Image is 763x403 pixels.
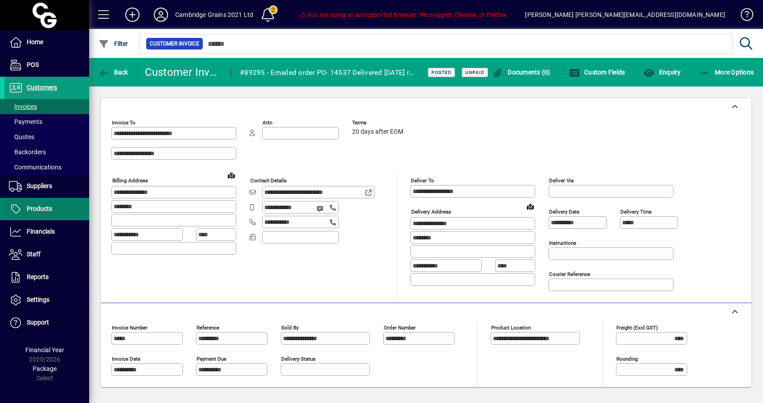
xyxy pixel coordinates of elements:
[352,120,406,126] span: Terms
[150,39,199,48] span: Customer Invoice
[240,66,417,80] div: #89295 - Emailed order PO- 14537 Delivered [DATE] run [DATE]
[9,133,34,140] span: Quotes
[25,346,64,354] span: Financial Year
[96,64,131,80] button: Back
[697,64,756,80] button: More Options
[569,69,625,76] span: Custom Fields
[197,356,226,362] mat-label: Payment due
[98,40,128,47] span: Filter
[4,289,89,311] a: Settings
[89,64,138,80] app-page-header-button: Back
[145,65,222,79] div: Customer Invoice
[27,273,49,280] span: Reports
[4,129,89,144] a: Quotes
[4,243,89,266] a: Staff
[27,228,55,235] span: Financials
[491,325,531,331] mat-label: Product location
[299,11,508,18] span: You are using an unsupported browser. We suggest Chrome, or Firefox.
[96,36,131,52] button: Filter
[263,119,272,126] mat-label: Attn
[175,8,253,22] div: Cambridge Grains 2021 Ltd
[644,69,681,76] span: Enquiry
[112,356,140,362] mat-label: Invoice date
[411,177,434,184] mat-label: Deliver To
[352,128,403,136] span: 20 days after EOM
[549,240,576,246] mat-label: Instructions
[27,296,49,303] span: Settings
[27,182,52,189] span: Suppliers
[27,38,43,45] span: Home
[492,69,550,76] span: Documents (0)
[281,325,299,331] mat-label: Sold by
[112,119,135,126] mat-label: Invoice To
[4,114,89,129] a: Payments
[4,54,89,76] a: POS
[9,164,62,171] span: Communications
[465,70,484,75] span: Unpaid
[4,175,89,197] a: Suppliers
[224,168,238,182] a: View on map
[384,325,416,331] mat-label: Order number
[27,84,57,91] span: Customers
[147,7,175,23] button: Profile
[4,144,89,160] a: Backorders
[700,69,754,76] span: More Options
[112,325,148,331] mat-label: Invoice number
[4,312,89,334] a: Support
[525,8,725,22] div: [PERSON_NAME] [PERSON_NAME][EMAIL_ADDRESS][DOMAIN_NAME]
[27,251,41,258] span: Staff
[197,325,219,331] mat-label: Reference
[33,365,57,372] span: Package
[549,177,574,184] mat-label: Deliver via
[9,103,37,110] span: Invoices
[620,209,652,215] mat-label: Delivery time
[567,64,628,80] button: Custom Fields
[27,319,49,326] span: Support
[641,64,683,80] button: Enquiry
[281,356,316,362] mat-label: Delivery status
[431,70,451,75] span: Posted
[27,205,52,212] span: Products
[9,148,46,156] span: Backorders
[4,160,89,175] a: Communications
[549,209,579,215] mat-label: Delivery date
[9,118,42,125] span: Payments
[4,198,89,220] a: Products
[27,61,39,68] span: POS
[310,198,332,219] button: Send SMS
[549,271,590,277] mat-label: Courier Reference
[4,266,89,288] a: Reports
[523,199,537,214] a: View on map
[616,325,658,331] mat-label: Freight (excl GST)
[616,356,638,362] mat-label: Rounding
[4,99,89,114] a: Invoices
[98,69,128,76] span: Back
[112,387,122,393] mat-label: Title
[4,31,89,53] a: Home
[118,7,147,23] button: Add
[4,221,89,243] a: Financials
[490,64,553,80] button: Documents (0)
[734,2,752,31] a: Knowledge Base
